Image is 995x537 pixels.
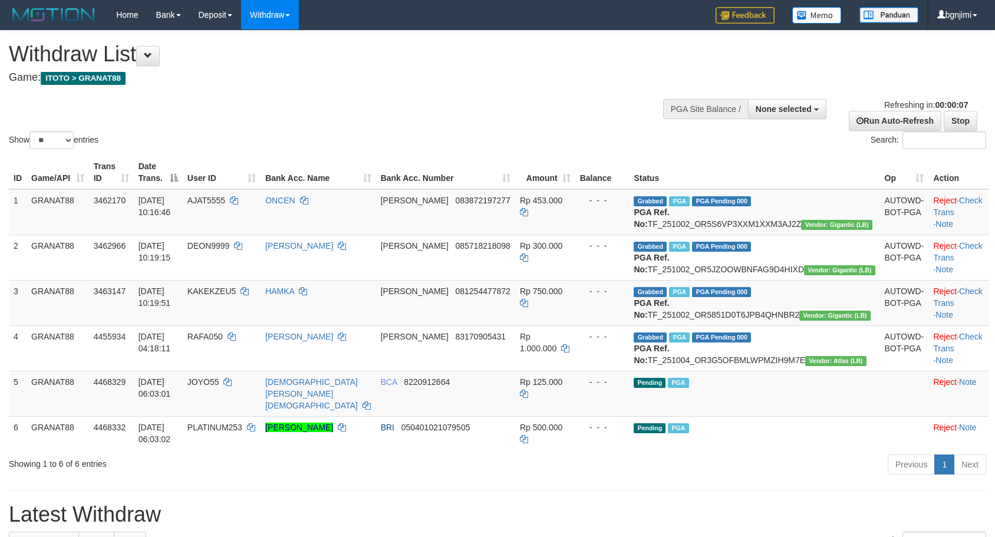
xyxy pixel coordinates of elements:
td: GRANAT88 [27,235,89,280]
span: 4468329 [94,377,126,387]
div: - - - [580,421,625,433]
td: GRANAT88 [27,189,89,235]
div: - - - [580,331,625,342]
td: TF_251002_OR5S6VP3XXM1XXM3AJ2Z [629,189,879,235]
b: PGA Ref. No: [634,298,669,319]
span: Copy 8220912664 to clipboard [404,377,450,387]
th: Action [928,156,989,189]
span: Vendor URL: https://dashboard.q2checkout.com/secure [804,265,875,275]
td: 1 [9,189,27,235]
td: GRANAT88 [27,325,89,371]
span: KAKEKZEU5 [187,286,236,296]
span: Rp 125.000 [520,377,562,387]
span: AJAT5555 [187,196,225,205]
span: Marked by bgnjimi [668,423,688,433]
span: Grabbed [634,242,667,252]
span: Marked by bgndedek [669,242,690,252]
a: 1 [934,454,954,475]
span: Marked by bgnjimi [668,378,688,388]
span: Rp 1.000.000 [520,332,556,353]
div: - - - [580,240,625,252]
td: 4 [9,325,27,371]
td: TF_251002_OR5851D0T6JPB4QHNBR2 [629,280,879,325]
span: DEON9999 [187,241,230,251]
a: Reject [933,423,957,432]
h1: Latest Withdraw [9,503,986,526]
h4: Game: [9,72,651,84]
a: Stop [944,111,977,131]
a: Check Trans [933,286,982,308]
a: Note [935,265,953,274]
a: Check Trans [933,332,982,353]
span: Marked by bgndedek [669,287,690,297]
span: [DATE] 04:18:11 [139,332,171,353]
img: Button%20Memo.svg [792,7,842,24]
a: Note [935,355,953,365]
label: Show entries [9,131,98,149]
span: Copy 085718218098 to clipboard [455,241,510,251]
a: Reject [933,241,957,251]
span: RAFA050 [187,332,223,341]
span: [DATE] 10:19:51 [139,286,171,308]
span: Pending [634,423,665,433]
a: Reject [933,377,957,387]
th: Status [629,156,879,189]
span: Vendor URL: https://dashboard.q2checkout.com/secure [801,220,872,230]
span: [PERSON_NAME] [381,332,449,341]
a: ONCEN [265,196,295,205]
td: TF_251002_OR5JZOOWBNFAG9D4HIXD [629,235,879,280]
span: 4455934 [94,332,126,341]
th: Date Trans.: activate to sort column descending [134,156,183,189]
span: [PERSON_NAME] [381,196,449,205]
a: Previous [888,454,935,475]
img: Feedback.jpg [716,7,775,24]
span: Vendor URL: https://dashboard.q2checkout.com/secure [805,356,866,366]
span: Pending [634,378,665,388]
a: [PERSON_NAME] [265,241,333,251]
td: AUTOWD-BOT-PGA [880,189,929,235]
button: None selected [748,99,826,119]
td: 3 [9,280,27,325]
img: panduan.png [859,7,918,23]
input: Search: [902,131,986,149]
span: Rp 500.000 [520,423,562,432]
a: Note [959,377,977,387]
td: TF_251004_OR3G5OFBMLWPMZIH9M7E [629,325,879,371]
a: [PERSON_NAME] [265,332,333,341]
div: - - - [580,376,625,388]
div: - - - [580,285,625,297]
label: Search: [871,131,986,149]
a: Note [935,310,953,319]
span: [DATE] 06:03:01 [139,377,171,398]
td: · · [928,235,989,280]
span: Refreshing in: [884,100,968,110]
span: Copy 050401021079505 to clipboard [401,423,470,432]
select: Showentries [29,131,74,149]
td: · [928,416,989,450]
img: MOTION_logo.png [9,6,98,24]
td: · [928,371,989,416]
td: GRANAT88 [27,371,89,416]
span: BCA [381,377,397,387]
span: Marked by bgndedek [669,196,690,206]
span: Grabbed [634,287,667,297]
th: User ID: activate to sort column ascending [183,156,261,189]
span: [PERSON_NAME] [381,286,449,296]
a: [PERSON_NAME] [265,423,333,432]
th: Bank Acc. Name: activate to sort column ascending [261,156,375,189]
span: Marked by bgnjimi [669,332,690,342]
span: PGA Pending [692,242,751,252]
span: PGA Pending [692,332,751,342]
td: GRANAT88 [27,416,89,450]
td: AUTOWD-BOT-PGA [880,235,929,280]
b: PGA Ref. No: [634,344,669,365]
span: Grabbed [634,332,667,342]
span: Rp 750.000 [520,286,562,296]
span: 3463147 [94,286,126,296]
th: Bank Acc. Number: activate to sort column ascending [376,156,515,189]
span: PLATINUM253 [187,423,242,432]
a: Next [954,454,986,475]
span: None selected [756,104,812,114]
span: 3462966 [94,241,126,251]
span: PGA Pending [692,287,751,297]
